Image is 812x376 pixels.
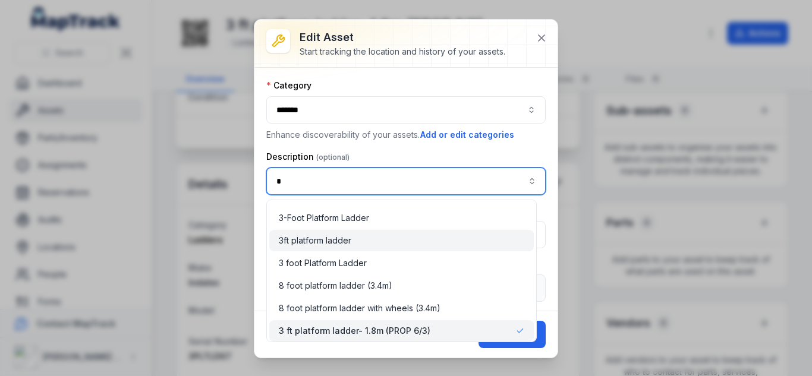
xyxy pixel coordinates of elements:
[279,280,392,292] span: 8 foot platform ladder (3.4m)
[279,212,369,224] span: 3-Foot Platform Ladder
[279,257,367,269] span: 3 foot Platform Ladder
[279,235,351,247] span: 3ft platform ladder
[266,168,546,195] input: asset-edit:description-label
[279,302,440,314] span: 8 foot platform ladder with wheels (3.4m)
[279,325,430,337] span: 3 ft platform ladder- 1.8m (PROP 6/3)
